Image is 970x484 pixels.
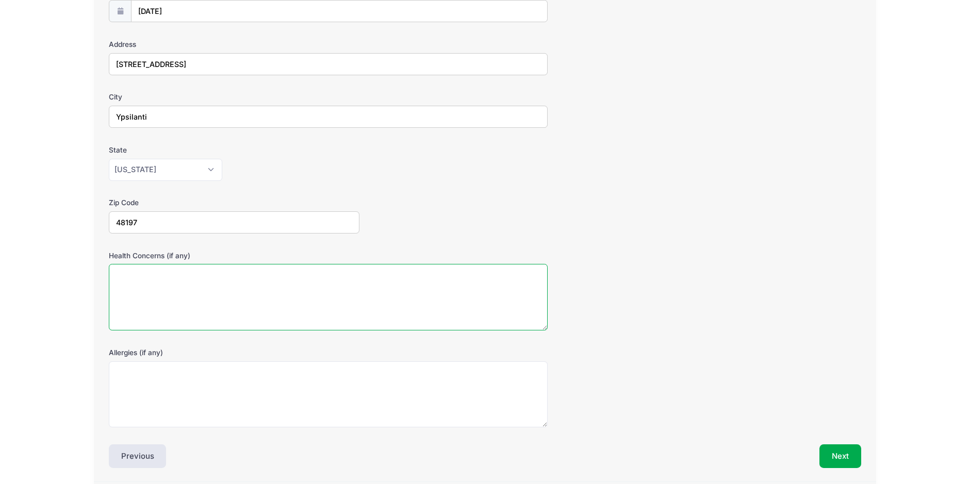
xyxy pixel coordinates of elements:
label: State [109,145,359,155]
button: Previous [109,444,167,468]
label: Health Concerns (if any) [109,251,359,261]
button: Next [819,444,861,468]
input: xxxxx [109,211,359,233]
label: Zip Code [109,197,359,208]
label: City [109,92,359,102]
label: Allergies (if any) [109,347,359,358]
label: Address [109,39,359,49]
